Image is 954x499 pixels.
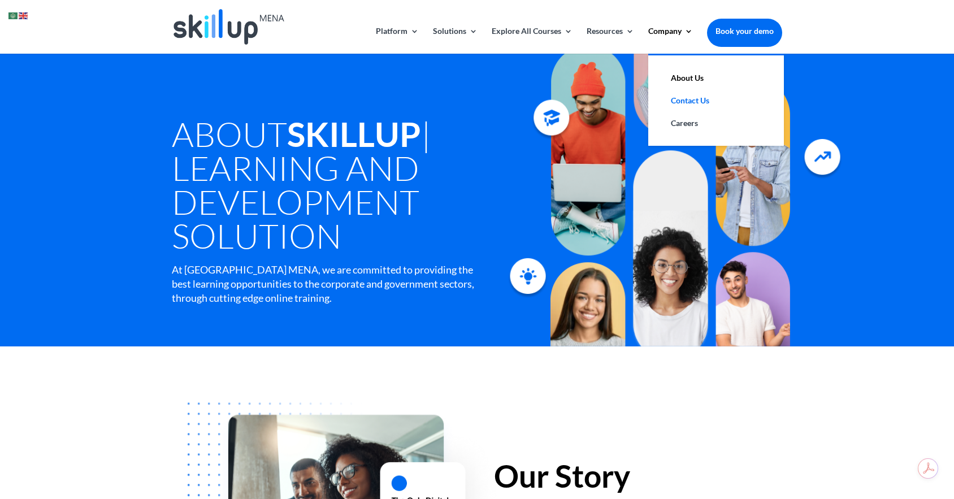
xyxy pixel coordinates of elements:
a: English [19,8,29,21]
a: Book your demo [707,19,782,44]
a: Explore All Courses [492,27,573,54]
img: ar [8,12,18,19]
div: At [GEOGRAPHIC_DATA] MENA, we are committed to providing the best learning opportunities to the c... [172,263,475,306]
a: About Us [660,67,773,89]
iframe: Chat Widget [760,377,954,499]
a: Platform [376,27,419,54]
a: Resources [587,27,634,54]
h1: About | Learning and Development Solution [172,117,524,258]
a: Company [648,27,693,54]
img: en [19,12,28,19]
a: Contact Us [660,89,773,112]
a: Arabic [8,8,19,21]
img: Skillup Mena [174,9,284,45]
a: Solutions [433,27,478,54]
h2: Our Story [494,461,782,497]
strong: SkillUp [287,114,421,154]
a: Careers [660,112,773,134]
